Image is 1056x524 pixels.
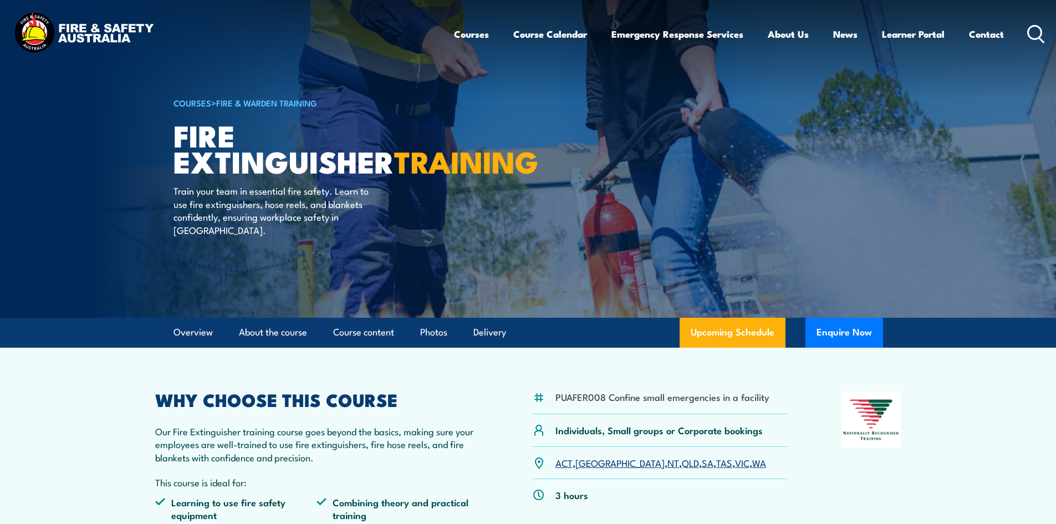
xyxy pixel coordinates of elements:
h2: WHY CHOOSE THIS COURSE [155,391,479,407]
p: Individuals, Small groups or Corporate bookings [555,424,763,436]
li: PUAFER008 Confine small emergencies in a facility [555,390,769,403]
li: Combining theory and practical training [317,496,478,522]
p: This course is ideal for: [155,476,479,489]
a: Emergency Response Services [611,19,743,49]
a: WA [752,456,766,469]
button: Enquire Now [805,318,883,348]
p: Our Fire Extinguisher training course goes beyond the basics, making sure your employees are well... [155,425,479,464]
a: About the course [239,318,307,347]
a: Courses [454,19,489,49]
p: 3 hours [555,489,588,501]
h6: > [174,96,447,109]
a: SA [702,456,713,469]
p: Train your team in essential fire safety. Learn to use fire extinguishers, hose reels, and blanke... [174,184,376,236]
a: NT [667,456,679,469]
a: Course content [333,318,394,347]
a: Delivery [473,318,506,347]
a: Overview [174,318,213,347]
a: Course Calendar [513,19,587,49]
img: Nationally Recognised Training logo. [841,391,901,448]
a: Contact [969,19,1004,49]
li: Learning to use fire safety equipment [155,496,317,522]
a: Upcoming Schedule [680,318,785,348]
a: [GEOGRAPHIC_DATA] [575,456,665,469]
a: News [833,19,858,49]
a: COURSES [174,96,211,109]
a: QLD [682,456,699,469]
a: Learner Portal [882,19,945,49]
a: TAS [716,456,732,469]
h1: Fire Extinguisher [174,122,447,174]
a: About Us [768,19,809,49]
a: Photos [420,318,447,347]
a: Fire & Warden Training [216,96,317,109]
a: ACT [555,456,573,469]
strong: TRAINING [394,138,538,184]
p: , , , , , , , [555,456,766,469]
a: VIC [735,456,749,469]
